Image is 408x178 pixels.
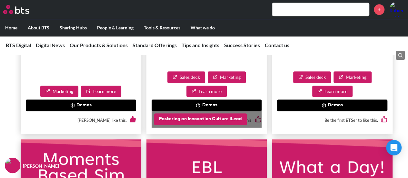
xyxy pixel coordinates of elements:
a: Contact us [265,42,289,48]
a: Digital News [36,42,65,48]
button: Demos [26,99,136,111]
img: Xabier Balda López [389,2,405,17]
img: BTS Logo [3,5,29,14]
a: Profile [389,2,405,17]
label: Sharing Hubs [55,19,92,36]
button: Fostering an Innovation Culture iLead [154,113,247,125]
a: Learn more [312,86,353,97]
label: People & Learning [92,19,139,36]
div: Be the first BTSer to like this. [277,111,387,129]
label: Tools & Resources [139,19,185,36]
button: Demos [277,99,387,111]
a: Sales deck [167,71,205,83]
a: Sales deck [293,71,331,83]
a: Go home [3,5,41,14]
a: Standard Offerings [133,42,177,48]
img: F [5,158,20,173]
a: Success Stories [224,42,260,48]
a: Tips and Insights [182,42,219,48]
a: Our Products & Solutions [70,42,128,48]
button: Demos [152,99,262,111]
div: Open Intercom Messenger [386,140,402,155]
a: Learn more [186,86,227,97]
a: Marketing [208,71,246,83]
a: Marketing [333,71,372,83]
figcaption: [PERSON_NAME] [22,162,60,169]
a: Learn more [81,86,121,97]
label: About BTS [23,19,55,36]
div: [PERSON_NAME] like this. [26,111,136,129]
a: Marketing [40,86,78,97]
label: What we do [185,19,220,36]
a: BTS Digital [6,42,31,48]
a: + [374,4,384,15]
